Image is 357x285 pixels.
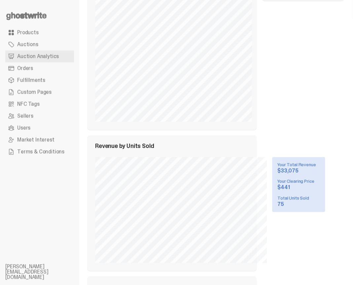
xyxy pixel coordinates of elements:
a: Orders [5,62,74,74]
li: [PERSON_NAME][EMAIL_ADDRESS][DOMAIN_NAME] [5,264,85,280]
span: Fulfillments [17,77,45,83]
span: Orders [17,66,33,71]
span: Products [17,30,39,35]
span: Terms & Conditions [17,149,64,154]
a: Auctions [5,38,74,50]
span: Custom Pages [17,89,52,95]
a: Custom Pages [5,86,74,98]
span: Users [17,125,30,130]
span: Auction Analytics [17,54,59,59]
span: NFC Tags [17,101,40,107]
a: Fulfillments [5,74,74,86]
a: Auction Analytics [5,50,74,62]
a: Users [5,122,74,134]
span: Revenue by Units Sold [95,143,154,149]
span: Market Interest [17,137,54,142]
a: NFC Tags [5,98,74,110]
a: Products [5,26,74,38]
span: Auctions [17,42,38,47]
a: Sellers [5,110,74,122]
span: Sellers [17,113,33,119]
a: Terms & Conditions [5,146,74,158]
a: Market Interest [5,134,74,146]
